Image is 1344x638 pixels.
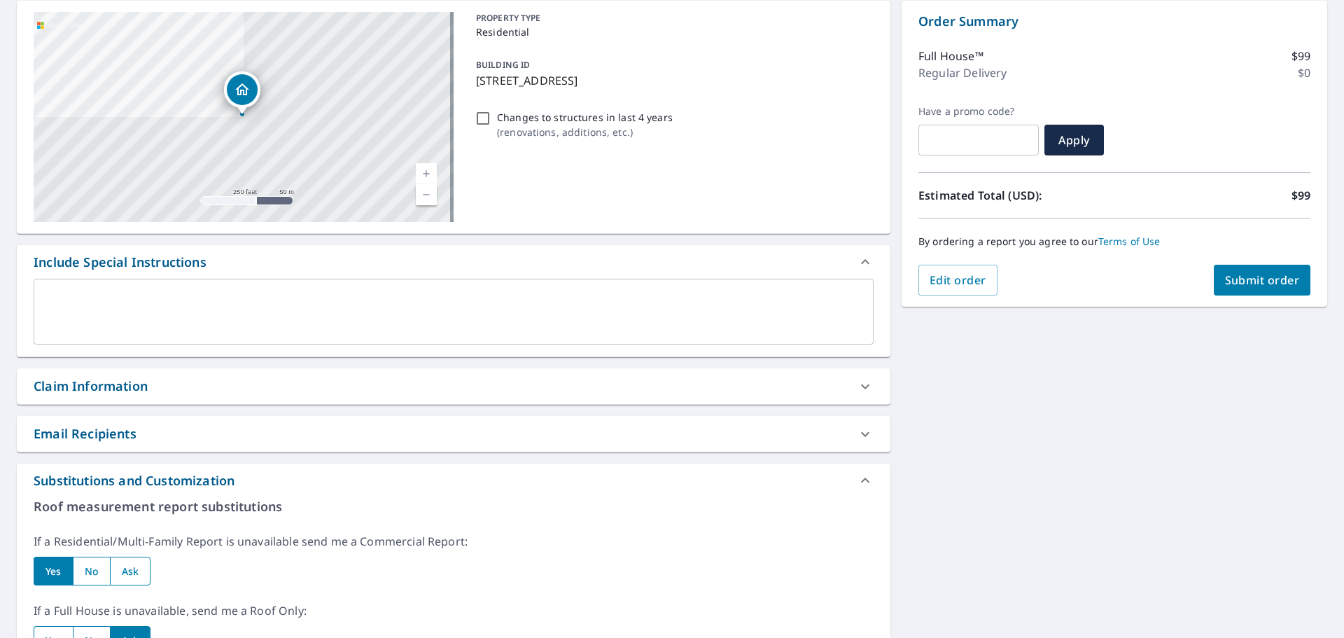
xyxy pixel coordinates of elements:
[34,602,874,619] p: If a Full House is unavailable, send me a Roof Only:
[34,424,136,443] div: Email Recipients
[1056,132,1093,148] span: Apply
[17,368,890,404] div: Claim Information
[34,377,148,396] div: Claim Information
[1214,265,1311,296] button: Submit order
[1298,64,1310,81] p: $0
[497,125,673,139] p: ( renovations, additions, etc. )
[1291,48,1310,64] p: $99
[918,48,983,64] p: Full House™
[930,272,986,288] span: Edit order
[1291,187,1310,204] p: $99
[476,12,868,25] p: PROPERTY TYPE
[918,187,1114,204] p: Estimated Total (USD):
[918,105,1039,118] label: Have a promo code?
[918,12,1310,31] p: Order Summary
[497,110,673,125] p: Changes to structures in last 4 years
[17,416,890,452] div: Email Recipients
[34,471,234,490] div: Substitutions and Customization
[476,72,868,89] p: [STREET_ADDRESS]
[1098,235,1161,248] a: Terms of Use
[34,497,874,516] p: Roof measurement report substitutions
[918,265,997,296] button: Edit order
[1044,125,1104,155] button: Apply
[34,533,874,550] p: If a Residential/Multi-Family Report is unavailable send me a Commercial Report:
[918,235,1310,248] p: By ordering a report you agree to our
[17,464,890,497] div: Substitutions and Customization
[416,184,437,205] a: Current Level 17, Zoom Out
[1225,272,1300,288] span: Submit order
[416,163,437,184] a: Current Level 17, Zoom In
[34,253,206,272] div: Include Special Instructions
[17,245,890,279] div: Include Special Instructions
[224,71,260,115] div: Dropped pin, building 1, Residential property, 1000 Pamlico Dr Greensboro, NC 27408
[476,25,868,39] p: Residential
[476,59,530,71] p: BUILDING ID
[918,64,1007,81] p: Regular Delivery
